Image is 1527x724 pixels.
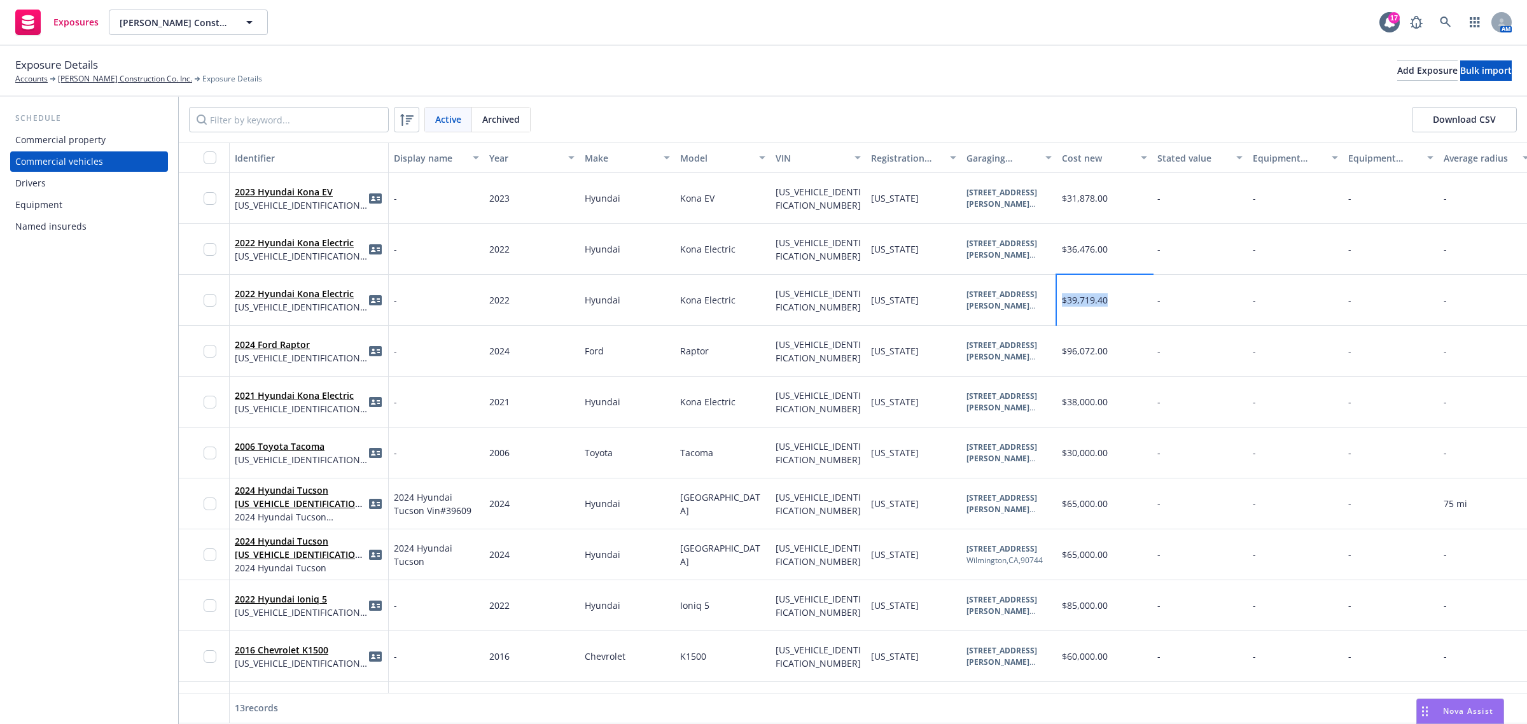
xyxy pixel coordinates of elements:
[1443,706,1493,716] span: Nova Assist
[1157,498,1161,510] span: -
[484,143,580,173] button: Year
[10,216,168,237] a: Named insureds
[966,151,1038,165] div: Garaging address
[1397,60,1458,81] button: Add Exposure
[368,344,383,359] span: idCard
[10,130,168,150] a: Commercial property
[585,599,620,611] span: Hyundai
[1348,650,1351,662] span: -
[1444,151,1515,165] div: Average radius
[368,598,383,613] span: idCard
[871,650,919,662] span: [US_STATE]
[394,541,479,568] span: 2024 Hyundai Tucson
[368,547,383,562] span: idCard
[585,498,620,510] span: Hyundai
[235,643,368,657] span: 2016 Chevrolet K1500
[776,491,861,517] span: [US_VEHICLE_IDENTIFICATION_NUMBER]
[368,496,383,512] a: idCard
[394,395,397,408] span: -
[235,402,368,415] span: [US_VEHICLE_IDENTIFICATION_NUMBER]
[675,143,770,173] button: Model
[235,510,368,524] span: 2024 Hyundai Tucson Vin#39609
[368,445,383,461] span: idCard
[204,599,216,612] input: Toggle Row Selected
[204,650,216,663] input: Toggle Row Selected
[1397,61,1458,80] div: Add Exposure
[776,288,861,313] span: [US_VEHICLE_IDENTIFICATION_NUMBER]
[235,644,328,656] a: 2016 Chevrolet K1500
[871,192,919,204] span: [US_STATE]
[1157,192,1161,204] span: -
[680,294,736,306] span: Kona Electric
[966,340,1037,362] b: [STREET_ADDRESS][PERSON_NAME]
[1253,396,1256,408] span: -
[585,345,604,357] span: Ford
[235,237,354,249] a: 2022 Hyundai Kona Electric
[680,491,760,517] span: [GEOGRAPHIC_DATA]
[15,130,106,150] div: Commercial property
[489,345,510,357] span: 2024
[235,535,366,574] a: 2024 Hyundai Tucson [US_VEHICLE_IDENTIFICATION_NUMBER]
[871,548,919,560] span: [US_STATE]
[866,143,961,173] button: Registration state
[1157,294,1161,306] span: -
[109,10,268,35] button: [PERSON_NAME] Construction Co. Inc.
[10,195,168,215] a: Equipment
[1062,548,1108,560] span: $65,000.00
[1348,192,1351,204] span: -
[1404,10,1429,35] a: Report a Bug
[235,702,278,714] span: 13 records
[235,561,368,574] span: 2024 Hyundai Tucson
[966,543,1037,554] b: [STREET_ADDRESS]
[966,594,1037,616] b: [STREET_ADDRESS][PERSON_NAME]
[966,442,1037,464] b: [STREET_ADDRESS][PERSON_NAME]
[489,599,510,611] span: 2022
[10,151,168,172] a: Commercial vehicles
[235,198,368,212] span: [US_VEHICLE_IDENTIFICATION_NUMBER]
[776,186,861,211] span: [US_VEHICLE_IDENTIFICATION_NUMBER]
[680,650,706,662] span: K1500
[871,599,919,611] span: [US_STATE]
[585,151,656,165] div: Make
[1348,599,1351,611] span: -
[235,185,368,198] span: 2023 Hyundai Kona EV
[368,394,383,410] span: idCard
[235,657,368,670] span: [US_VEHICLE_IDENTIFICATION_NUMBER]
[1253,192,1256,204] span: -
[368,293,383,308] span: idCard
[204,548,216,561] input: Toggle Row Selected
[585,447,613,459] span: Toyota
[966,289,1037,311] b: [STREET_ADDRESS][PERSON_NAME]
[1348,548,1351,560] span: -
[235,453,368,466] span: [US_VEHICLE_IDENTIFICATION_NUMBER]
[1157,243,1161,255] span: -
[482,113,520,126] span: Archived
[871,498,919,510] span: [US_STATE]
[1253,447,1256,459] span: -
[1412,107,1517,132] button: Download CSV
[10,112,168,125] div: Schedule
[1444,599,1447,611] span: -
[680,447,713,459] span: Tacoma
[1062,151,1133,165] div: Cost new
[680,599,709,611] span: Ioniq 5
[1253,345,1256,357] span: -
[204,345,216,358] input: Toggle Row Selected
[585,192,620,204] span: Hyundai
[1253,548,1256,560] span: -
[1444,192,1447,204] span: -
[10,173,168,193] a: Drivers
[1460,60,1512,81] button: Bulk import
[1157,650,1161,662] span: -
[871,396,919,408] span: [US_STATE]
[489,294,510,306] span: 2022
[1157,599,1161,611] span: -
[776,644,861,669] span: [US_VEHICLE_IDENTIFICATION_NUMBER]
[776,237,861,262] span: [US_VEHICLE_IDENTIFICATION_NUMBER]
[1253,243,1256,255] span: -
[235,389,368,402] span: 2021 Hyundai Kona Electric
[1253,151,1324,165] div: Equipment additions value
[1062,447,1108,459] span: $30,000.00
